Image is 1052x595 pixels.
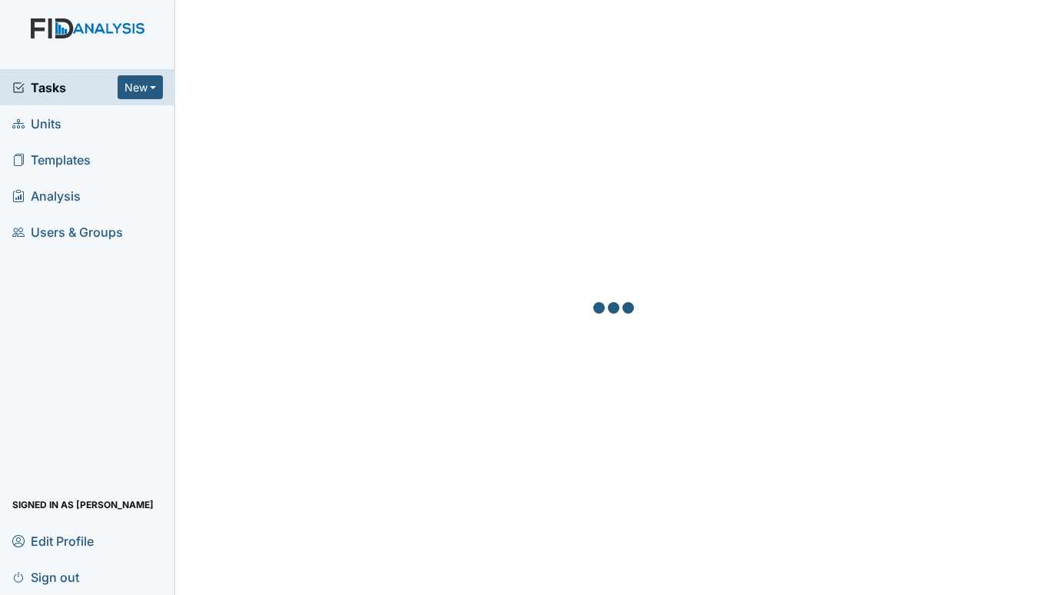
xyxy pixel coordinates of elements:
span: Users & Groups [12,220,123,244]
a: Tasks [12,78,118,97]
span: Templates [12,148,91,171]
button: New [118,75,164,99]
span: Edit Profile [12,529,94,553]
span: Analysis [12,184,81,208]
span: Units [12,111,61,135]
span: Sign out [12,565,79,589]
span: Signed in as [PERSON_NAME] [12,493,154,517]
